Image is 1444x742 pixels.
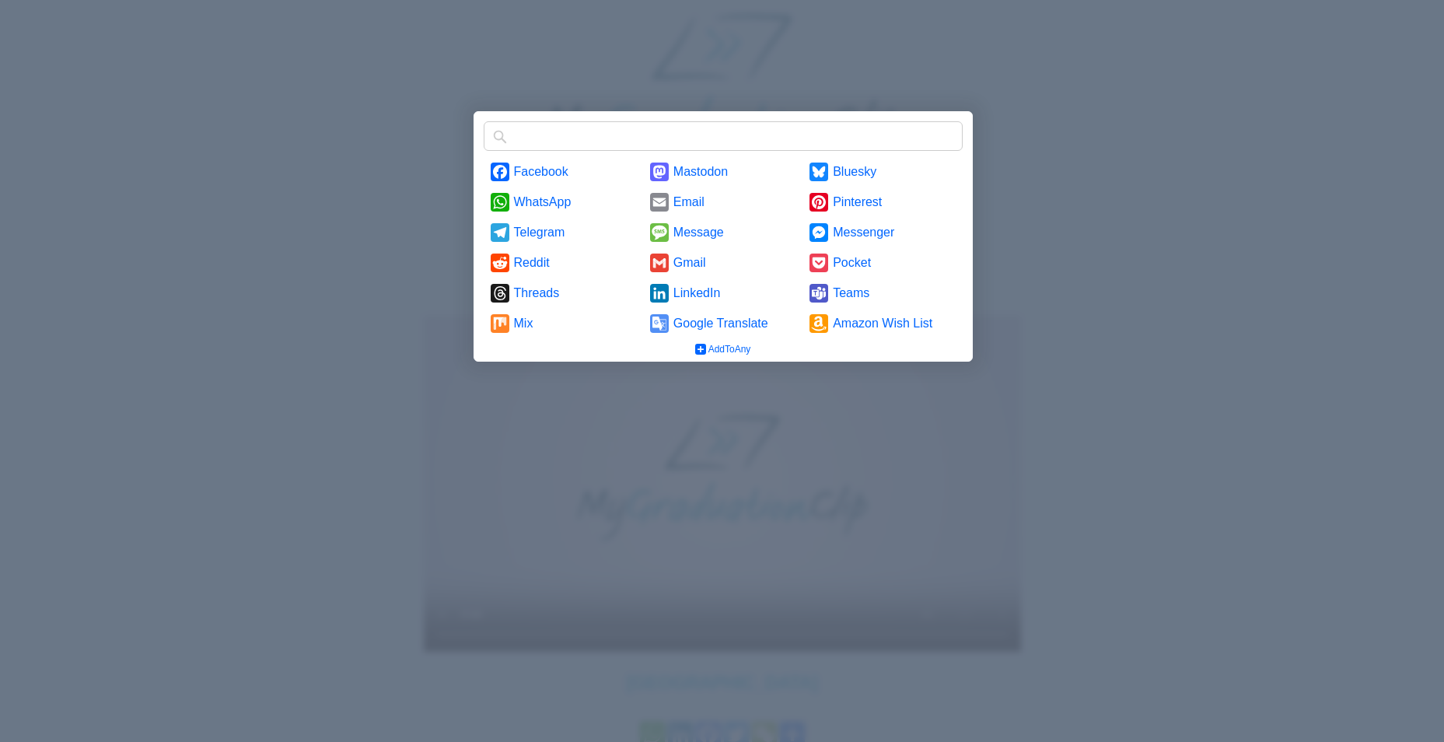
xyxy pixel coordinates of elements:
[484,187,643,217] a: WhatsApp
[474,111,973,362] div: Share
[643,248,802,278] a: Gmail
[802,218,962,247] a: Messenger
[802,309,962,338] a: Amazon Wish List
[643,187,802,217] a: Email
[802,278,962,308] a: Teams
[802,187,962,217] a: Pinterest
[484,157,643,187] a: Facebook
[643,309,802,338] a: Google Translate
[802,248,962,278] a: Pocket
[802,157,962,187] a: Bluesky
[484,278,643,308] a: Threads
[484,218,643,247] a: Telegram
[484,309,643,338] a: Mix
[643,278,802,308] a: LinkedIn
[484,248,643,278] a: Reddit
[643,218,802,247] a: Message
[643,157,802,187] a: Mastodon
[684,338,762,361] a: AddToAny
